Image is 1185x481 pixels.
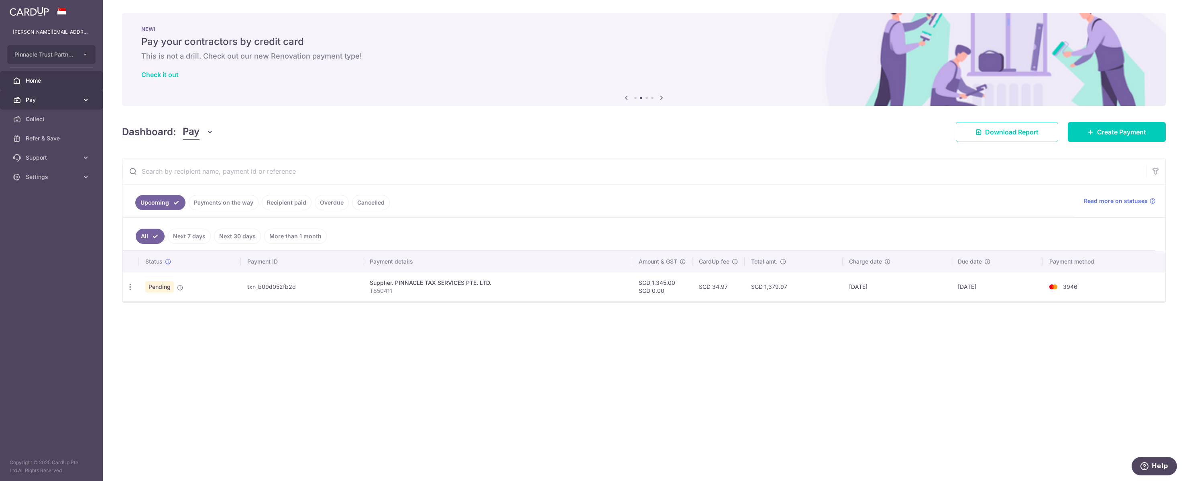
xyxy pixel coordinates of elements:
[370,287,625,295] p: T850411
[26,154,79,162] span: Support
[168,229,211,244] a: Next 7 days
[1043,251,1165,272] th: Payment method
[241,272,364,301] td: txn_b09d052fb2d
[849,258,882,266] span: Charge date
[122,125,176,139] h4: Dashboard:
[141,71,179,79] a: Check it out
[632,272,692,301] td: SGD 1,345.00 SGD 0.00
[363,251,632,272] th: Payment details
[951,272,1043,301] td: [DATE]
[1084,197,1148,205] span: Read more on statuses
[1084,197,1156,205] a: Read more on statuses
[26,77,79,85] span: Home
[745,272,843,301] td: SGD 1,379.97
[958,258,982,266] span: Due date
[956,122,1058,142] a: Download Report
[122,13,1166,106] img: Renovation banner
[13,28,90,36] p: [PERSON_NAME][EMAIL_ADDRESS][DOMAIN_NAME]
[1097,127,1146,137] span: Create Payment
[183,124,200,140] span: Pay
[352,195,390,210] a: Cancelled
[26,115,79,123] span: Collect
[214,229,261,244] a: Next 30 days
[1063,283,1077,290] span: 3946
[26,96,79,104] span: Pay
[843,272,952,301] td: [DATE]
[264,229,327,244] a: More than 1 month
[315,195,349,210] a: Overdue
[26,173,79,181] span: Settings
[26,134,79,142] span: Refer & Save
[10,6,49,16] img: CardUp
[639,258,677,266] span: Amount & GST
[183,124,214,140] button: Pay
[370,279,625,287] div: Supplier. PINNACLE TAX SERVICES PTE. LTD.
[141,26,1146,32] p: NEW!
[189,195,259,210] a: Payments on the way
[699,258,729,266] span: CardUp fee
[136,229,165,244] a: All
[145,258,163,266] span: Status
[141,35,1146,48] h5: Pay your contractors by credit card
[7,45,96,64] button: Pinnacle Trust Partners Pte Ltd
[241,251,364,272] th: Payment ID
[141,51,1146,61] h6: This is not a drill. Check out our new Renovation payment type!
[262,195,312,210] a: Recipient paid
[145,281,174,292] span: Pending
[751,258,778,266] span: Total amt.
[985,127,1038,137] span: Download Report
[1123,457,1177,477] iframe: Opens a widget where you can find more information
[135,195,185,210] a: Upcoming
[122,158,1146,184] input: Search by recipient name, payment id or reference
[1045,282,1061,292] img: Bank Card
[692,272,745,301] td: SGD 34.97
[1068,122,1166,142] a: Create Payment
[14,51,74,59] span: Pinnacle Trust Partners Pte Ltd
